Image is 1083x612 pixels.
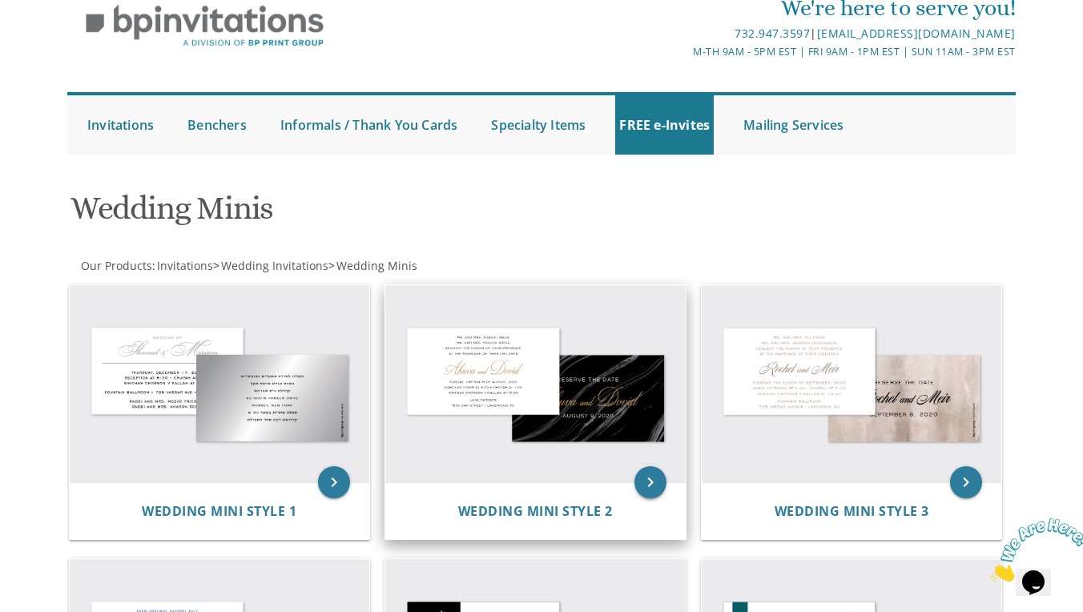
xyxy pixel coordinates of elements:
[775,502,929,520] span: Wedding Mini Style 3
[735,26,810,41] a: 732.947.3597
[221,258,328,273] span: Wedding Invitations
[702,285,1002,482] img: Wedding Mini Style 3
[739,95,847,155] a: Mailing Services
[335,258,417,273] a: Wedding Minis
[213,258,328,273] span: >
[634,466,666,498] a: keyboard_arrow_right
[219,258,328,273] a: Wedding Invitations
[384,24,1016,43] div: |
[83,95,158,155] a: Invitations
[328,258,417,273] span: >
[276,95,461,155] a: Informals / Thank You Cards
[984,512,1083,588] iframe: chat widget
[615,95,714,155] a: FREE e-Invites
[70,191,690,238] h1: Wedding Minis
[458,502,613,520] span: Wedding Mini Style 2
[70,285,370,482] img: Wedding Mini Style 1
[157,258,213,273] span: Invitations
[487,95,590,155] a: Specialty Items
[142,502,296,520] span: Wedding Mini Style 1
[79,258,152,273] a: Our Products
[775,504,929,519] a: Wedding Mini Style 3
[155,258,213,273] a: Invitations
[142,504,296,519] a: Wedding Mini Style 1
[336,258,417,273] span: Wedding Minis
[67,258,541,274] div: :
[183,95,251,155] a: Benchers
[458,504,613,519] a: Wedding Mini Style 2
[384,43,1016,60] div: M-Th 9am - 5pm EST | Fri 9am - 1pm EST | Sun 11am - 3pm EST
[6,6,106,70] img: Chat attention grabber
[817,26,1016,41] a: [EMAIL_ADDRESS][DOMAIN_NAME]
[950,466,982,498] a: keyboard_arrow_right
[318,466,350,498] a: keyboard_arrow_right
[385,285,686,482] img: Wedding Mini Style 2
